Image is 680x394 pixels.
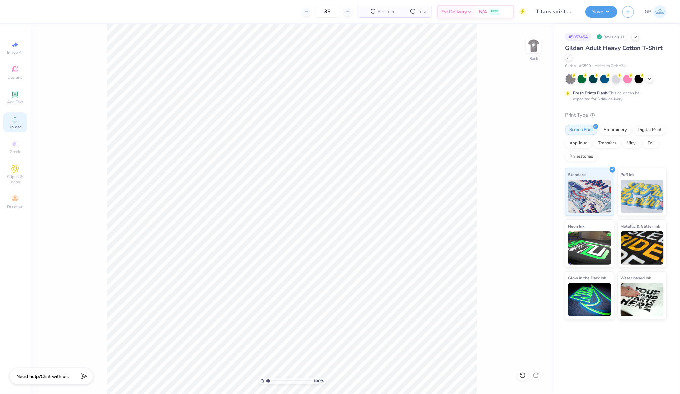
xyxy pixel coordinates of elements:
[568,283,611,316] img: Glow in the Dark Ink
[479,8,487,15] span: N/A
[565,63,576,69] span: Gildan
[313,378,324,384] span: 100 %
[621,180,664,213] img: Puff Ink
[529,56,538,62] div: Back
[7,204,23,209] span: Decorate
[599,125,631,135] div: Embroidery
[568,223,584,230] span: Neon Ink
[623,138,641,148] div: Vinyl
[573,90,609,96] strong: Fresh Prints Flash:
[565,138,592,148] div: Applique
[565,152,597,162] div: Rhinestones
[568,274,606,281] span: Glow in the Dark Ink
[633,125,666,135] div: Digital Print
[573,90,655,102] div: This color can be expedited for 5 day delivery.
[7,99,23,105] span: Add Text
[621,283,664,316] img: Water based Ink
[568,171,586,178] span: Standard
[418,8,428,15] span: Total
[579,63,591,69] span: # G500
[594,138,621,148] div: Transfers
[16,373,41,380] strong: Need help?
[653,5,667,18] img: Gene Padilla
[491,9,498,14] span: FREE
[565,44,663,52] span: Gildan Adult Heavy Cotton T-Shirt
[621,274,651,281] span: Water based Ink
[441,8,467,15] span: Est. Delivery
[595,33,628,41] div: Revision 11
[621,171,635,178] span: Puff Ink
[565,111,667,119] div: Print Type
[568,180,611,213] img: Standard
[8,75,22,80] span: Designs
[531,5,580,18] input: Untitled Design
[645,5,667,18] a: GP
[585,6,617,18] button: Save
[41,373,69,380] span: Chat with us.
[621,223,660,230] span: Metallic & Glitter Ink
[565,125,597,135] div: Screen Print
[7,50,23,55] span: Image AI
[8,124,22,130] span: Upload
[643,138,659,148] div: Foil
[645,8,652,16] span: GP
[527,39,540,52] img: Back
[378,8,394,15] span: Per Item
[565,33,592,41] div: # 505745A
[10,149,20,154] span: Greek
[621,231,664,265] img: Metallic & Glitter Ink
[594,63,628,69] span: Minimum Order: 24 +
[3,174,27,185] span: Clipart & logos
[568,231,611,265] img: Neon Ink
[314,6,340,18] input: – –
